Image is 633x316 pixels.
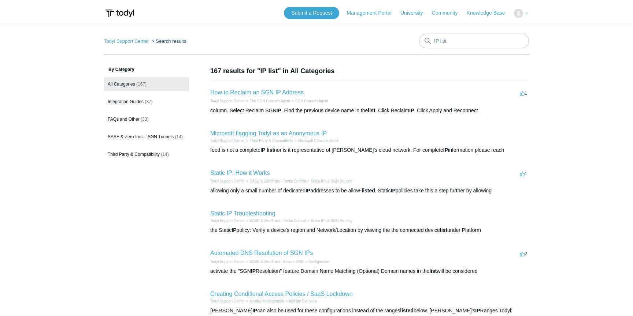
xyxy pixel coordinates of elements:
[250,179,306,183] a: SASE & ZeroTrust - Traffic Control
[245,298,284,304] li: Identity Management
[308,260,330,264] a: Configuration
[210,99,245,103] a: Todyl Support Center
[443,147,448,153] em: IP
[104,66,189,73] h3: By Category
[210,267,529,275] div: activate the "SGN Resolution" feature Domain Name Matching (Optional) Domain names in the will be...
[210,170,270,176] a: Static IP: How it Works
[250,139,293,143] a: Third Party & Compatibility
[245,138,293,143] li: Third Party & Compatibility
[290,98,328,104] li: SGN Connect Agent
[210,178,245,184] li: Todyl Support Center
[210,89,304,95] a: How to Reclaim an SGN IP Address
[104,38,149,44] a: Todyl Support Center
[419,34,529,48] input: Search
[108,99,144,104] span: Integration Guides
[250,219,306,223] a: SASE & ZeroTrust - Traffic Control
[150,38,186,44] li: Search results
[245,98,290,104] li: The SGN Connect Agent
[295,99,328,103] a: SGN Connect Agent
[210,187,529,195] div: allowing only a small number of dedicated addresses to be allow- . Static policies take this a st...
[391,188,396,193] em: IP
[298,139,338,143] a: Microsoft Considerations
[467,9,512,17] a: Knowledge Base
[108,117,140,122] span: FAQs and Other
[175,134,183,139] span: (14)
[306,218,352,223] li: Static IPs & SGN Routing
[210,66,529,76] h1: 167 results for "IP list" in All Categories
[141,117,148,122] span: (33)
[284,298,317,304] li: Identity Overview
[108,82,135,87] span: All Categories
[284,7,339,19] a: Submit a Request
[210,298,245,304] li: Todyl Support Center
[520,251,527,256] span: 2
[245,218,306,223] li: SASE & ZeroTrust - Traffic Control
[293,138,338,143] li: Microsoft Considerations
[210,219,245,223] a: Todyl Support Center
[306,188,310,193] em: IP
[104,77,189,91] a: All Categories (167)
[210,98,245,104] li: Todyl Support Center
[475,308,480,313] em: IP
[145,99,152,104] span: (37)
[210,210,275,217] a: Static IP Troubleshooting
[250,99,290,103] a: The SGN Connect Agent
[210,299,245,303] a: Todyl Support Center
[210,139,245,143] a: Todyl Support Center
[306,178,352,184] li: Static IPs & SGN Routing
[210,250,313,256] a: Automated DNS Resolution of SGN IPs
[210,130,327,136] a: Microsoft flagging Todyl as an Anonymous IP
[104,38,150,44] li: Todyl Support Center
[232,227,236,233] em: IP
[250,299,284,303] a: Identity Management
[210,291,353,297] a: Creating Conditional Access Policies / SaaS Lockdown
[250,260,303,264] a: SASE & ZeroTrust - Secure DNS
[260,147,274,153] em: IP list
[104,147,189,161] a: Third Party & Compatibility (14)
[104,130,189,144] a: SASE & ZeroTrust - SGN Tunnels (14)
[277,108,281,113] em: IP
[311,179,352,183] a: Static IPs & SGN Routing
[245,178,306,184] li: SASE & ZeroTrust - Traffic Control
[362,188,375,193] em: listed
[311,219,352,223] a: Static IPs & SGN Routing
[245,259,303,264] li: SASE & ZeroTrust - Secure DNS
[347,9,399,17] a: Management Portal
[440,227,447,233] em: list
[289,299,317,303] a: Identity Overview
[432,9,465,17] a: Community
[104,95,189,109] a: Integration Guides (37)
[104,7,135,20] img: Todyl Support Center Help Center home page
[409,108,414,113] em: IP
[251,268,256,274] em: IP
[429,268,437,274] em: list
[210,138,245,143] li: Todyl Support Center
[210,146,529,154] div: feed is not a complete nor is it representative of [PERSON_NAME]'s cloud network. For complete in...
[136,82,147,87] span: (167)
[520,171,527,176] span: 1
[368,108,375,113] em: list
[108,152,160,157] span: Third Party & Compatibility
[400,9,430,17] a: University
[210,259,245,264] li: Todyl Support Center
[104,112,189,126] a: FAQs and Other (33)
[252,308,257,313] em: IP
[108,134,174,139] span: SASE & ZeroTrust - SGN Tunnels
[161,152,169,157] span: (14)
[210,179,245,183] a: Todyl Support Center
[400,308,414,313] em: listed
[210,107,529,114] div: column. Select Reclaim SGN . Find the previous device name in the . Click Reclaim . Click Apply a...
[210,260,245,264] a: Todyl Support Center
[520,90,527,96] span: 1
[303,259,330,264] li: Configuration
[210,226,529,234] div: the Static policy: Verify a device's region and Network/Location by viewing the the connected dev...
[210,307,529,315] div: [PERSON_NAME] can also be used for these configurations instead of the ranges below. [PERSON_NAME...
[210,218,245,223] li: Todyl Support Center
